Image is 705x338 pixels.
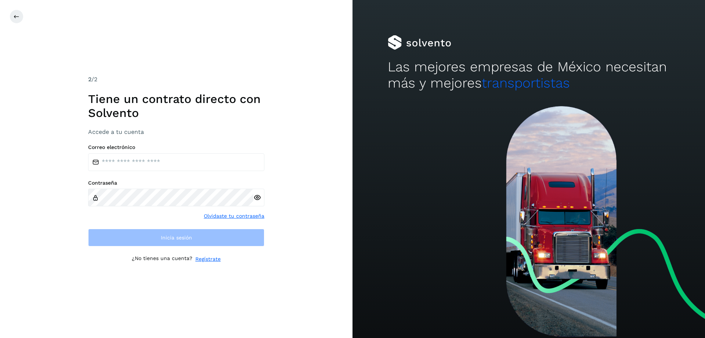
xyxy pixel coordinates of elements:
a: Regístrate [195,255,221,263]
span: 2 [88,76,91,83]
a: Olvidaste tu contraseña [204,212,264,220]
button: Inicia sesión [88,229,264,246]
h3: Accede a tu cuenta [88,128,264,135]
div: /2 [88,75,264,84]
h1: Tiene un contrato directo con Solvento [88,92,264,120]
p: ¿No tienes una cuenta? [132,255,192,263]
h2: Las mejores empresas de México necesitan más y mejores [388,59,670,92]
label: Contraseña [88,180,264,186]
label: Correo electrónico [88,144,264,150]
span: transportistas [482,75,570,91]
span: Inicia sesión [161,235,192,240]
